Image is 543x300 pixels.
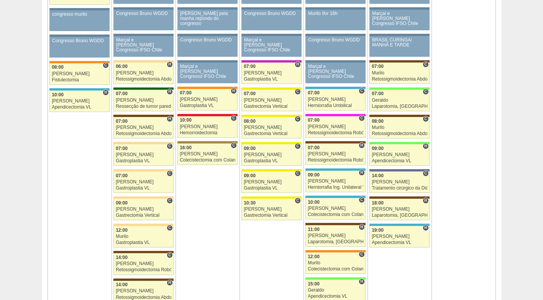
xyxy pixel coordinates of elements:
span: 07:00 [308,90,320,96]
a: C 09:00 [PERSON_NAME] Gastroplastia VL [241,144,301,166]
span: 11:00 [308,227,320,232]
a: congresso murilo [49,10,109,31]
span: Hospital [167,61,172,68]
div: Key: Neomater [305,196,365,198]
span: 10:30 [244,200,256,206]
a: C 14:00 [PERSON_NAME] Tratamento cirúrgico da Diástase do reto abdomem [369,171,429,193]
div: [PERSON_NAME] [52,71,107,76]
a: Congresso Bruno WGDD [241,10,301,30]
span: Consultório [423,170,428,176]
a: C 16:00 [PERSON_NAME] Colecistectomia com Colangiografia VL [177,143,237,165]
a: C 12:00 Murilo Gastroplastia VL [113,226,173,247]
div: [PERSON_NAME] [372,152,427,157]
span: 07:00 [244,91,256,96]
div: [PERSON_NAME] [116,125,171,130]
a: H 06:00 [PERSON_NAME] Retossigmoidectomia Abdominal VL [113,63,173,84]
div: Retossigmoidectomia Abdominal VL [372,77,427,82]
span: 12:00 [308,254,320,259]
a: H 11:00 [PERSON_NAME] Laparotomia, [GEOGRAPHIC_DATA], Drenagem, Bridas [305,225,365,247]
div: Key: Aviso [241,7,301,10]
span: 10:00 [52,92,64,97]
span: Hospital [231,88,236,94]
a: H 07:00 [PERSON_NAME] Retossigmoidectomia Robótica [305,143,365,165]
div: [PERSON_NAME] [308,206,363,211]
span: Consultório [359,197,364,203]
div: Hemorroidectomia [180,130,235,135]
span: Consultório [103,62,108,68]
div: congresso murilo [52,12,107,17]
div: [PERSON_NAME] [308,97,363,102]
div: Tratamento cirúrgico da Diástase do reto abdomem [372,186,427,191]
div: [PERSON_NAME] [116,71,171,76]
div: [PERSON_NAME] [244,152,299,157]
span: Hospital [359,170,364,176]
a: H 07:00 [PERSON_NAME] Gastroplastia VL [177,89,237,110]
div: Key: Aviso [177,7,237,10]
span: Consultório [359,115,364,121]
span: Hospital [423,143,428,149]
div: Retossigmoidectomia Robótica [308,158,363,163]
a: Congresso Bruno WGDD [49,37,109,58]
span: 10:00 [308,199,320,205]
a: Congresso Bruno WGDD [113,10,173,30]
span: 07:00 [116,91,128,96]
a: C 07:00 [PERSON_NAME] Retossigmoidectomia Robótica [305,116,365,138]
div: Laparotomia, [GEOGRAPHIC_DATA], Drenagem, Bridas VL [372,213,427,218]
div: Gastroplastia VL [116,186,171,191]
div: Colecistectomia com Colangiografia VL [180,158,235,163]
div: [PERSON_NAME] [308,124,363,129]
span: 07:00 [308,145,320,150]
div: Key: Santa Rita [241,142,301,144]
div: Key: Aviso [305,34,365,36]
span: 07:00 [372,64,384,69]
div: Key: Aviso [113,34,173,36]
span: 09:00 [308,172,320,178]
div: Key: Brasil [369,87,429,90]
div: Key: Santa Joana [369,115,429,117]
a: H 18:00 [PERSON_NAME] Laparotomia, [GEOGRAPHIC_DATA], Drenagem, Bridas VL [369,199,429,220]
span: Hospital [359,224,364,230]
a: [PERSON_NAME] pela manha repondo do congresso [177,10,237,30]
div: [PERSON_NAME] [116,261,171,266]
div: Key: Neomater [305,87,365,89]
div: Key: Aviso [177,60,237,63]
div: [PERSON_NAME] [116,98,171,103]
div: Congresso Bruno WGDD [116,11,171,16]
a: C 10:00 [PERSON_NAME] Hemorroidectomia [177,116,237,138]
div: Key: Santa Joana [369,60,429,63]
div: Key: Santa Joana [113,279,173,281]
a: H 07:00 [PERSON_NAME] Gastroplastia VL [241,63,301,84]
a: C 07:00 Murilo Retossigmoidectomia Abdominal VL [369,63,429,84]
a: C 07:00 [PERSON_NAME] Herniorrafia Umbilical [305,89,365,110]
div: Congresso Bruno WGDD [180,38,235,43]
div: [PERSON_NAME] [244,207,299,212]
span: 08:00 [372,119,384,124]
div: [PERSON_NAME] [308,233,363,238]
div: Key: Santa Rita [241,87,301,90]
div: Key: Aviso [241,34,301,36]
div: Retossigmoidectomia Robótica [116,267,171,272]
div: Key: Bartira [113,224,173,226]
div: Key: Aviso [369,34,429,36]
a: C 08:00 [PERSON_NAME] Gastrectomia Vertical [241,117,301,138]
div: Key: Santa Joana [305,223,365,225]
a: H 09:00 [PERSON_NAME] Apendicectomia VL [369,144,429,166]
span: Consultório [423,116,428,122]
a: Marçal e [PERSON_NAME] Congresso IFSO Chile [369,10,429,30]
a: C 09:00 [PERSON_NAME] Gastroplastia VL [241,171,301,193]
span: 07:00 [116,146,128,151]
div: Key: Santa Joana [369,196,429,199]
div: Key: Neomater [369,224,429,226]
div: Apendicectomia VL [308,294,363,299]
div: Key: São Luiz - SCS [177,87,237,89]
span: Hospital [167,89,172,95]
div: [PERSON_NAME] [372,207,427,212]
div: Gastrectomia Vertical [244,131,299,136]
div: Marçal e [PERSON_NAME] Congresso IFSO Chile [308,64,363,79]
a: Congresso Bruno WGDD [177,36,237,57]
div: Herniorrafia Ing. Unilateral VL [308,185,363,190]
div: Key: Aviso [49,35,109,37]
div: Murilo [116,234,171,239]
div: [PERSON_NAME] [308,179,363,184]
a: H 19:00 [PERSON_NAME] Apendicectomia VL [369,226,429,247]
